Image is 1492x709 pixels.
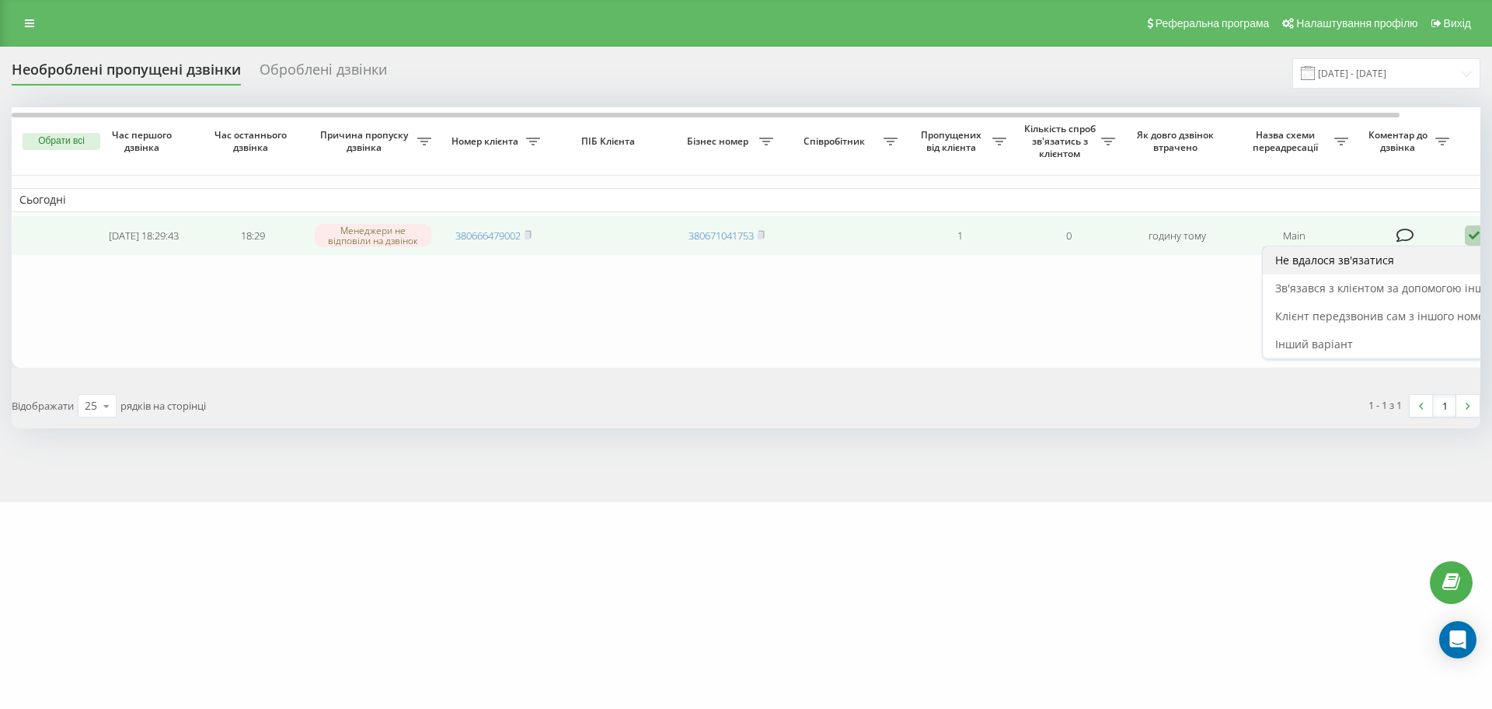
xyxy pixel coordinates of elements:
[1364,129,1435,153] span: Коментар до дзвінка
[455,229,521,243] a: 380666479002
[1239,129,1334,153] span: Назва схеми переадресації
[12,399,74,413] span: Відображати
[680,135,759,148] span: Бізнес номер
[102,129,186,153] span: Час першого дзвінка
[12,61,241,86] div: Необроблені пропущені дзвінки
[447,135,526,148] span: Номер клієнта
[1275,253,1394,267] span: Не вдалося зв'язатися
[1232,215,1356,257] td: Main
[198,215,307,257] td: 18:29
[120,399,206,413] span: рядків на сторінці
[1275,337,1353,351] span: Інший варіант
[211,129,295,153] span: Час останнього дзвінка
[85,398,97,414] div: 25
[688,229,754,243] a: 380671041753
[23,133,100,150] button: Обрати всі
[89,215,198,257] td: [DATE] 18:29:43
[913,129,992,153] span: Пропущених від клієнта
[315,224,431,247] div: Менеджери не відповіли на дзвінок
[1156,17,1270,30] span: Реферальна програма
[1014,215,1123,257] td: 0
[1433,395,1456,417] a: 1
[561,135,659,148] span: ПІБ Клієнта
[1368,397,1402,413] div: 1 - 1 з 1
[1444,17,1471,30] span: Вихід
[1022,123,1101,159] span: Кількість спроб зв'язатись з клієнтом
[1439,621,1476,658] div: Open Intercom Messenger
[315,129,417,153] span: Причина пропуску дзвінка
[1135,129,1219,153] span: Як довго дзвінок втрачено
[905,215,1014,257] td: 1
[260,61,387,86] div: Оброблені дзвінки
[789,135,884,148] span: Співробітник
[1296,17,1417,30] span: Налаштування профілю
[1123,215,1232,257] td: годину тому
